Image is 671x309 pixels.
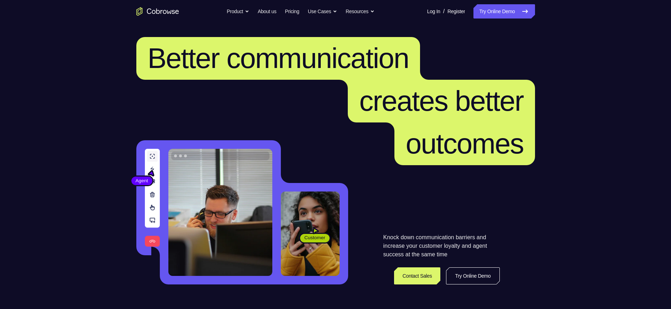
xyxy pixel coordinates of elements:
[346,4,374,19] button: Resources
[168,149,272,276] img: A customer support agent talking on the phone
[227,4,249,19] button: Product
[359,85,523,117] span: creates better
[281,192,340,276] img: A customer holding their phone
[145,149,160,247] img: A series of tools used in co-browsing sessions
[443,7,445,16] span: /
[447,4,465,19] a: Register
[406,128,524,159] span: outcomes
[285,4,299,19] a: Pricing
[308,4,337,19] button: Use Cases
[427,4,440,19] a: Log In
[473,4,535,19] a: Try Online Demo
[131,177,152,184] span: Agent
[136,7,179,16] a: Go to the home page
[394,267,441,284] a: Contact Sales
[258,4,276,19] a: About us
[383,233,500,259] p: Knock down communication barriers and increase your customer loyalty and agent success at the sam...
[446,267,499,284] a: Try Online Demo
[148,42,409,74] span: Better communication
[300,234,330,241] span: Customer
